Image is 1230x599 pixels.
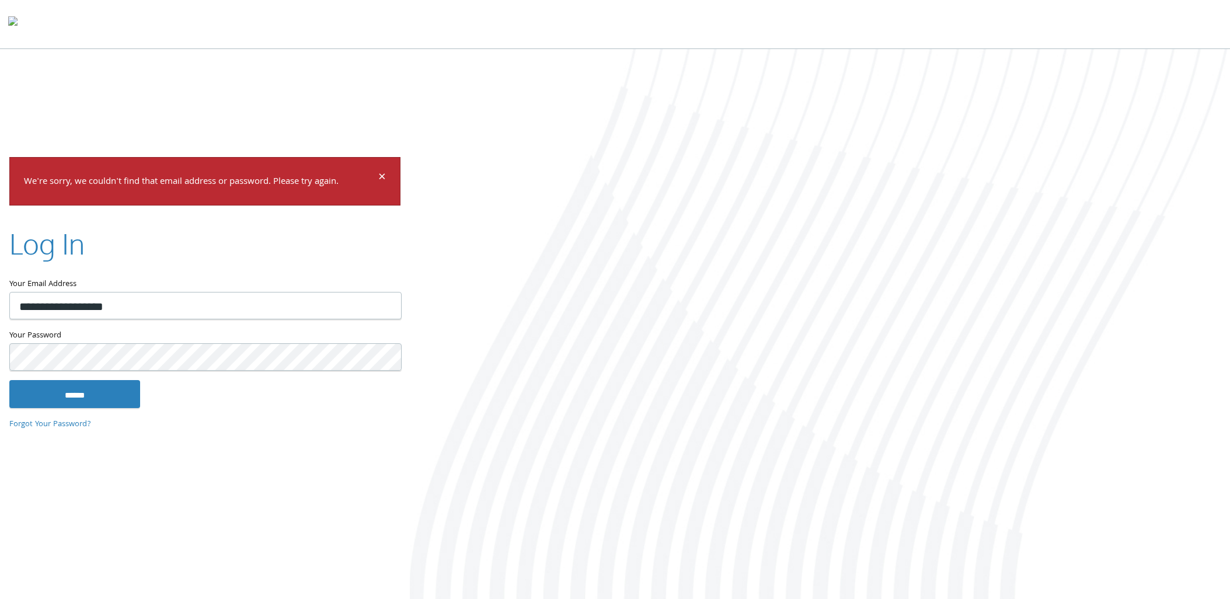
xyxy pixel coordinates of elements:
[24,174,377,191] p: We're sorry, we couldn't find that email address or password. Please try again.
[378,167,386,190] span: ×
[9,224,85,263] h2: Log In
[378,172,386,186] button: Dismiss alert
[8,12,18,36] img: todyl-logo-dark.svg
[9,418,91,431] a: Forgot Your Password?
[9,329,400,343] label: Your Password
